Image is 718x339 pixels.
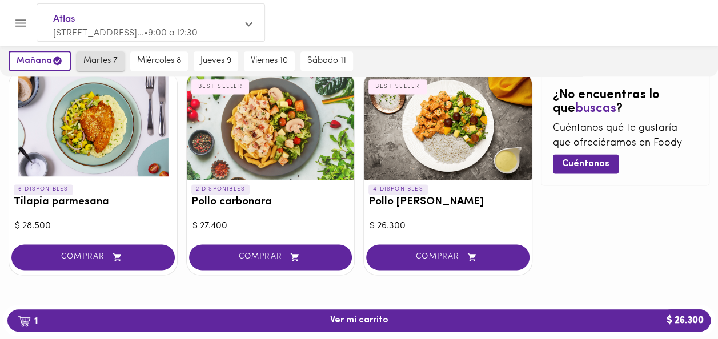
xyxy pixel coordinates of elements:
[330,315,388,326] span: Ver mi carrito
[194,51,238,71] button: jueves 9
[77,51,125,71] button: martes 7
[307,56,346,66] span: sábado 11
[553,122,698,151] p: Cuéntanos qué te gustaría que ofreciéramos en Foody
[7,9,35,37] button: Menu
[192,220,349,233] div: $ 27.400
[562,159,609,169] span: Cuéntanos
[53,29,198,38] span: [STREET_ADDRESS]... • 9:00 a 12:30
[189,244,352,270] button: COMPRAR
[366,244,530,270] button: COMPRAR
[203,252,338,262] span: COMPRAR
[368,196,527,208] h3: Pollo [PERSON_NAME]
[200,56,231,66] span: jueves 9
[11,313,45,328] b: 1
[364,71,532,180] div: Pollo Tikka Massala
[53,12,237,27] span: Atlas
[300,51,353,71] button: sábado 11
[368,184,428,195] p: 4 DISPONIBLES
[187,71,355,180] div: Pollo carbonara
[17,55,63,66] span: mañana
[26,252,161,262] span: COMPRAR
[9,71,177,180] div: Tilapia parmesana
[575,102,616,115] span: buscas
[7,309,711,332] button: 1Ver mi carrito$ 26.300
[191,79,250,94] div: BEST SELLER
[137,56,181,66] span: miércoles 8
[244,51,295,71] button: viernes 10
[553,88,698,116] h2: ¿No encuentras lo que ?
[368,79,427,94] div: BEST SELLER
[11,244,175,270] button: COMPRAR
[191,184,250,195] p: 2 DISPONIBLES
[652,273,707,328] iframe: Messagebird Livechat Widget
[15,220,171,233] div: $ 28.500
[191,196,350,208] h3: Pollo carbonara
[130,51,188,71] button: miércoles 8
[380,252,515,262] span: COMPRAR
[83,56,118,66] span: martes 7
[9,51,71,71] button: mañana
[370,220,526,233] div: $ 26.300
[553,154,619,173] button: Cuéntanos
[18,316,31,327] img: cart.png
[14,196,173,208] h3: Tilapia parmesana
[251,56,288,66] span: viernes 10
[14,184,73,195] p: 6 DISPONIBLES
